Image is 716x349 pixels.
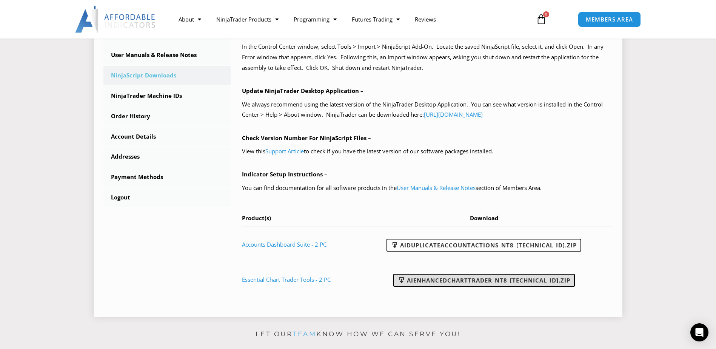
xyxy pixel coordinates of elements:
[586,17,633,22] span: MEMBERS AREA
[242,214,271,222] span: Product(s)
[242,241,326,248] a: Accounts Dashboard Suite - 2 PC
[265,147,304,155] a: Support Article
[103,25,231,207] nav: Account pages
[242,170,327,178] b: Indicator Setup Instructions –
[209,11,286,28] a: NinjaTrader Products
[242,183,613,193] p: You can find documentation for all software products in the section of Members Area.
[393,274,575,287] a: AIEnhancedChartTrader_NT8_[TECHNICAL_ID].zip
[242,87,363,94] b: Update NinjaTrader Desktop Application –
[103,45,231,65] a: User Manuals & Release Notes
[242,276,331,283] a: Essential Chart Trader Tools - 2 PC
[242,134,371,142] b: Check Version Number For NinjaScript Files –
[286,11,344,28] a: Programming
[242,146,613,157] p: View this to check if you have the latest version of our software packages installed.
[94,328,622,340] p: Let our know how we can serve you!
[407,11,443,28] a: Reviews
[424,111,483,118] a: [URL][DOMAIN_NAME]
[75,6,156,33] img: LogoAI | Affordable Indicators – NinjaTrader
[344,11,407,28] a: Futures Trading
[578,12,641,27] a: MEMBERS AREA
[293,330,316,338] a: team
[103,127,231,147] a: Account Details
[397,184,476,191] a: User Manuals & Release Notes
[103,147,231,167] a: Addresses
[103,86,231,106] a: NinjaTrader Machine IDs
[386,239,581,252] a: AIDuplicateAccountActions_NT8_[TECHNICAL_ID].zip
[690,323,708,341] div: Open Intercom Messenger
[543,11,549,17] span: 0
[171,11,209,28] a: About
[103,188,231,207] a: Logout
[103,66,231,85] a: NinjaScript Downloads
[525,8,558,30] a: 0
[171,11,527,28] nav: Menu
[242,99,613,120] p: We always recommend using the latest version of the NinjaTrader Desktop Application. You can see ...
[242,42,613,73] p: In the Control Center window, select Tools > Import > NinjaScript Add-On. Locate the saved NinjaS...
[103,107,231,126] a: Order History
[470,214,499,222] span: Download
[103,167,231,187] a: Payment Methods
